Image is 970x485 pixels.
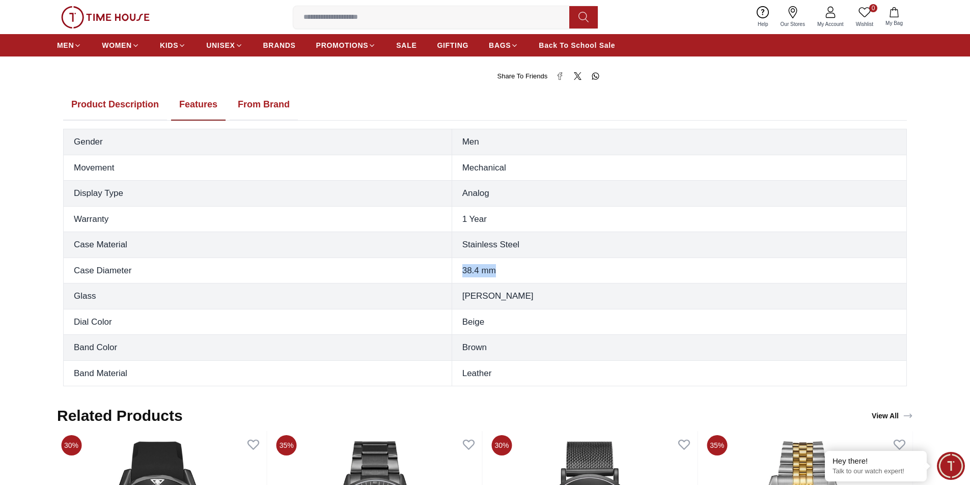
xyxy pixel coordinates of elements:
[774,4,811,30] a: Our Stores
[64,335,452,361] th: Band Color
[57,40,74,50] span: MEN
[160,40,178,50] span: KIDS
[206,40,235,50] span: UNISEX
[539,40,615,50] span: Back To School Sale
[64,206,452,232] th: Warranty
[872,411,913,421] div: View All
[57,36,81,54] a: MEN
[869,4,877,12] span: 0
[57,407,183,425] h2: Related Products
[452,155,906,181] td: Mechanical
[64,129,452,155] th: Gender
[64,283,452,309] th: Glass
[452,360,906,386] td: Leather
[102,36,140,54] a: WOMEN
[452,129,906,155] td: Men
[230,89,298,121] button: From Brand
[64,232,452,258] th: Case Material
[61,6,150,28] img: ...
[850,4,879,30] a: 0Wishlist
[396,40,417,50] span: SALE
[937,452,965,480] div: Chat Widget
[64,155,452,181] th: Movement
[497,71,548,81] span: Share To Friends
[64,181,452,207] th: Display Type
[870,409,915,423] a: View All
[316,36,376,54] a: PROMOTIONS
[452,181,906,207] td: Analog
[852,20,877,28] span: Wishlist
[489,40,511,50] span: BAGS
[452,232,906,258] td: Stainless Steel
[489,36,518,54] a: BAGS
[437,40,468,50] span: GIFTING
[777,20,809,28] span: Our Stores
[539,36,615,54] a: Back To School Sale
[63,89,167,121] button: Product Description
[396,36,417,54] a: SALE
[171,89,226,121] button: Features
[707,435,727,455] span: 35%
[437,36,468,54] a: GIFTING
[102,40,132,50] span: WOMEN
[833,467,919,476] p: Talk to our watch expert!
[64,309,452,335] th: Dial Color
[276,435,297,455] span: 35%
[754,20,772,28] span: Help
[813,20,848,28] span: My Account
[752,4,774,30] a: Help
[452,206,906,232] td: 1 Year
[833,456,919,466] div: Hey there!
[452,309,906,335] td: Beige
[879,5,909,29] button: My Bag
[263,36,296,54] a: BRANDS
[452,335,906,361] td: Brown
[64,360,452,386] th: Band Material
[316,40,369,50] span: PROMOTIONS
[452,258,906,283] td: 38.4 mm
[452,283,906,309] td: [PERSON_NAME]
[881,19,907,27] span: My Bag
[206,36,242,54] a: UNISEX
[160,36,186,54] a: KIDS
[64,258,452,283] th: Case Diameter
[263,40,296,50] span: BRANDS
[61,435,81,455] span: 30%
[492,435,512,455] span: 30%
